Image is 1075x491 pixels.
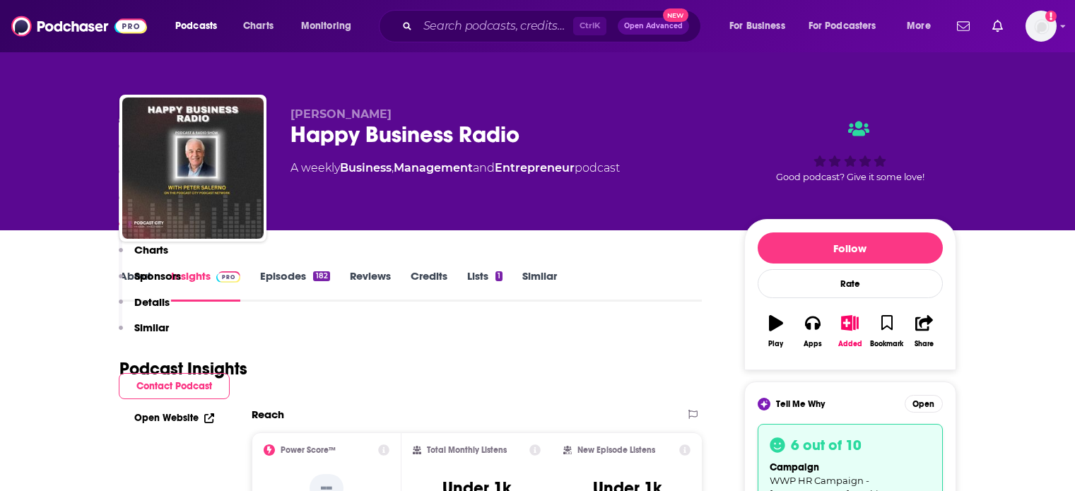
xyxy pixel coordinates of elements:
[119,321,169,347] button: Similar
[915,340,934,348] div: Share
[577,445,655,455] h2: New Episode Listens
[951,14,975,38] a: Show notifications dropdown
[301,16,351,36] span: Monitoring
[791,436,862,454] h3: 6 out of 10
[281,445,336,455] h2: Power Score™
[260,269,329,302] a: Episodes182
[624,23,683,30] span: Open Advanced
[831,306,868,357] button: Added
[719,15,803,37] button: open menu
[252,408,284,421] h2: Reach
[243,16,274,36] span: Charts
[870,340,903,348] div: Bookmark
[905,395,943,413] button: Open
[418,15,573,37] input: Search podcasts, credits, & more...
[838,340,862,348] div: Added
[1026,11,1057,42] span: Logged in as ColinMcA
[119,373,230,399] button: Contact Podcast
[495,161,575,174] a: Entrepreneur
[134,321,169,334] p: Similar
[467,269,503,302] a: Lists1
[758,306,794,357] button: Play
[392,10,715,42] div: Search podcasts, credits, & more...
[663,8,688,22] span: New
[522,269,557,302] a: Similar
[427,445,507,455] h2: Total Monthly Listens
[776,398,825,410] span: Tell Me Why
[729,16,785,36] span: For Business
[573,17,606,35] span: Ctrl K
[291,15,370,37] button: open menu
[394,161,473,174] a: Management
[799,15,897,37] button: open menu
[119,269,181,295] button: Sponsors
[122,97,264,239] img: Happy Business Radio
[744,107,956,195] div: Good podcast? Give it some love!
[473,161,495,174] span: and
[905,306,942,357] button: Share
[11,13,147,40] img: Podchaser - Follow, Share and Rate Podcasts
[804,340,822,348] div: Apps
[290,107,392,121] span: [PERSON_NAME]
[495,271,503,281] div: 1
[1045,11,1057,22] svg: Add a profile image
[618,18,689,35] button: Open AdvancedNew
[290,160,620,177] div: A weekly podcast
[758,269,943,298] div: Rate
[175,16,217,36] span: Podcasts
[1026,11,1057,42] img: User Profile
[234,15,282,37] a: Charts
[134,295,170,309] p: Details
[869,306,905,357] button: Bookmark
[760,400,768,408] img: tell me why sparkle
[770,461,819,473] span: campaign
[119,295,170,321] button: Details
[809,16,876,36] span: For Podcasters
[768,340,783,348] div: Play
[776,172,924,182] span: Good podcast? Give it some love!
[134,269,181,283] p: Sponsors
[350,269,391,302] a: Reviews
[134,412,214,424] a: Open Website
[392,161,394,174] span: ,
[907,16,931,36] span: More
[411,269,447,302] a: Credits
[340,161,392,174] a: Business
[794,306,831,357] button: Apps
[165,15,235,37] button: open menu
[897,15,948,37] button: open menu
[1026,11,1057,42] button: Show profile menu
[313,271,329,281] div: 182
[987,14,1009,38] a: Show notifications dropdown
[758,232,943,264] button: Follow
